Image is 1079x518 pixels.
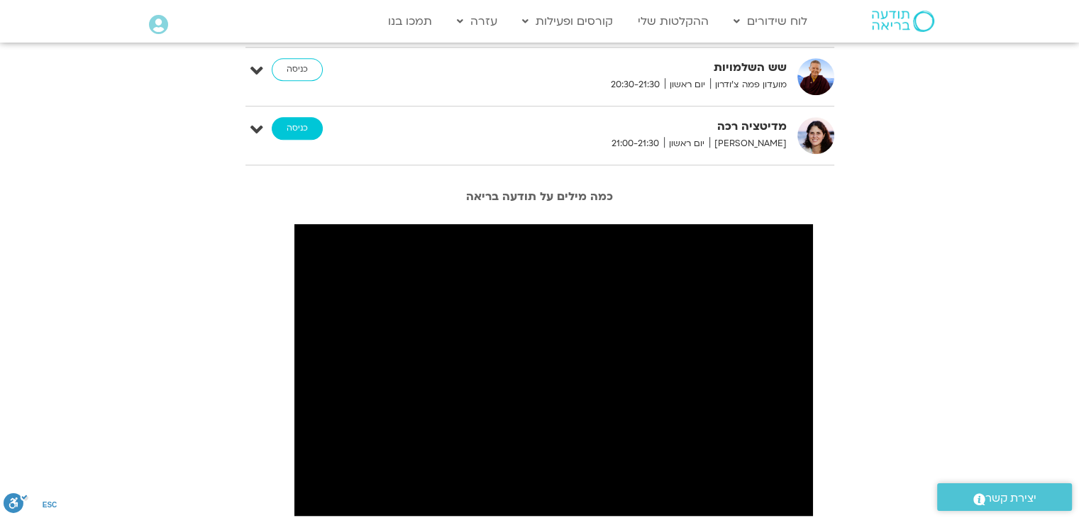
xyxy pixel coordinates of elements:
[726,8,814,35] a: לוח שידורים
[937,483,1072,511] a: יצירת קשר
[381,8,439,35] a: תמכו בנו
[872,11,934,32] img: תודעה בריאה
[709,136,787,151] span: [PERSON_NAME]
[272,58,323,81] a: כניסה
[710,77,787,92] span: מועדון פמה צ'ודרון
[606,77,665,92] span: 20:30-21:30
[607,136,664,151] span: 21:00-21:30
[143,190,937,203] h2: כמה מילים על תודעה בריאה
[515,8,620,35] a: קורסים ופעילות
[631,8,716,35] a: ההקלטות שלי
[294,224,812,516] iframe: ברוכות וברוכים הבאים לתודעה בריאה
[450,8,504,35] a: עזרה
[272,117,323,140] a: כניסה
[664,136,709,151] span: יום ראשון
[665,77,710,92] span: יום ראשון
[985,489,1036,508] span: יצירת קשר
[439,117,787,136] strong: מדיטציה רכה
[439,58,787,77] strong: שש השלמויות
